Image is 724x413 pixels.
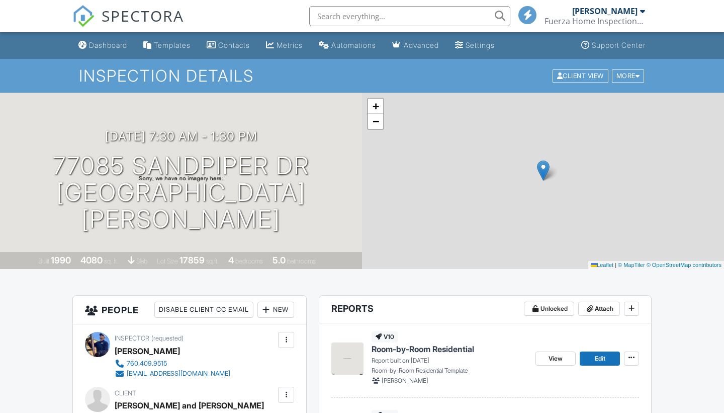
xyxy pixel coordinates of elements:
a: Metrics [262,36,307,55]
a: Advanced [388,36,443,55]
div: Advanced [404,41,439,49]
div: Metrics [277,41,303,49]
div: [PERSON_NAME] [572,6,638,16]
div: Client View [553,69,608,83]
a: 760.409.9515 [115,359,230,369]
a: Zoom in [368,99,383,114]
div: 1990 [51,255,71,265]
div: 17859 [179,255,205,265]
div: 4080 [80,255,103,265]
img: The Best Home Inspection Software - Spectora [72,5,95,27]
div: Automations [331,41,376,49]
a: Client View [552,72,611,79]
a: © MapTiler [618,262,645,268]
div: New [257,302,294,318]
span: | [615,262,616,268]
a: Dashboard [74,36,131,55]
span: Built [38,257,49,265]
span: bathrooms [287,257,316,265]
span: Inspector [115,334,149,342]
div: Dashboard [89,41,127,49]
span: Lot Size [157,257,178,265]
div: 5.0 [273,255,286,265]
div: Contacts [218,41,250,49]
input: Search everything... [309,6,510,26]
h3: [DATE] 7:30 am - 1:30 pm [105,129,257,143]
a: Automations (Basic) [315,36,380,55]
a: SPECTORA [72,14,184,35]
span: (requested) [151,334,184,342]
span: − [373,115,379,127]
a: Contacts [203,36,254,55]
span: Client [115,389,136,397]
div: Support Center [592,41,646,49]
h1: 77085 Sandpiper Dr [GEOGRAPHIC_DATA][PERSON_NAME] [16,153,346,232]
span: + [373,100,379,112]
div: Settings [466,41,495,49]
div: [PERSON_NAME] and [PERSON_NAME] [115,398,264,413]
a: [EMAIL_ADDRESS][DOMAIN_NAME] [115,369,230,379]
h1: Inspection Details [79,67,645,85]
span: sq. ft. [104,257,118,265]
div: 760.409.9515 [127,360,167,368]
span: sq.ft. [206,257,219,265]
div: More [612,69,645,83]
img: Marker [537,160,550,181]
a: Settings [451,36,499,55]
div: Disable Client CC Email [154,302,253,318]
div: Templates [154,41,191,49]
div: [PERSON_NAME] [115,343,180,359]
span: bedrooms [235,257,263,265]
a: Support Center [577,36,650,55]
div: Fuerza Home Inspections LLC [545,16,645,26]
a: Zoom out [368,114,383,129]
span: SPECTORA [102,5,184,26]
a: © OpenStreetMap contributors [647,262,721,268]
span: slab [136,257,147,265]
div: 4 [228,255,234,265]
a: Templates [139,36,195,55]
h3: People [73,296,306,324]
a: Leaflet [591,262,613,268]
div: [EMAIL_ADDRESS][DOMAIN_NAME] [127,370,230,378]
